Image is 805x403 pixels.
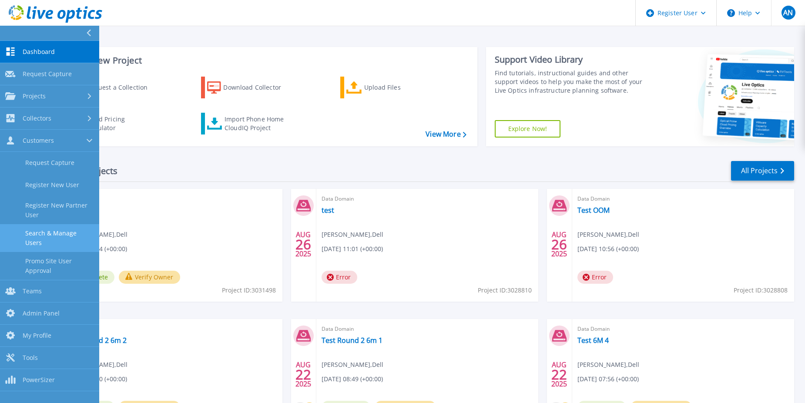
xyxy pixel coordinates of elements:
span: Data Domain [577,324,789,334]
div: Find tutorials, instructional guides and other support videos to help you make the most of your L... [495,69,651,95]
span: Teams [23,287,42,295]
span: Admin Panel [23,309,60,317]
span: 22 [295,371,311,378]
div: Download Collector [223,79,293,96]
a: View More [426,130,466,138]
span: Error [577,271,613,284]
span: [PERSON_NAME] , Dell [322,360,383,369]
h3: Start a New Project [62,56,466,65]
span: Dashboard [23,48,55,56]
span: [DATE] 11:01 (+00:00) [322,244,383,254]
button: Verify Owner [119,271,180,284]
span: Tools [23,354,38,362]
div: AUG 2025 [551,228,567,260]
div: Cloud Pricing Calculator [85,115,155,132]
a: All Projects [731,161,794,181]
a: Download Collector [201,77,298,98]
span: Customers [23,137,54,144]
span: Data Domain [66,324,277,334]
span: PowerSizer [23,376,55,384]
span: 26 [295,241,311,248]
div: AUG 2025 [295,359,312,390]
a: Upload Files [340,77,437,98]
span: Project ID: 3031498 [222,285,276,295]
a: Test 6M 4 [577,336,609,345]
a: Test Round 2 6m 1 [322,336,382,345]
span: [DATE] 08:49 (+00:00) [322,374,383,384]
div: Upload Files [364,79,434,96]
span: My Profile [23,332,51,339]
span: [PERSON_NAME] , Dell [322,230,383,239]
a: Test OOM [577,206,610,215]
a: Request a Collection [62,77,159,98]
span: [PERSON_NAME] , Dell [577,360,639,369]
div: AUG 2025 [295,228,312,260]
div: AUG 2025 [551,359,567,390]
a: test [322,206,334,215]
span: Project ID: 3028810 [478,285,532,295]
span: 22 [551,371,567,378]
span: [DATE] 10:56 (+00:00) [577,244,639,254]
span: AN [783,9,793,16]
span: Data Domain [322,194,533,204]
span: [DATE] 07:56 (+00:00) [577,374,639,384]
span: Data Domain [322,324,533,334]
span: 26 [551,241,567,248]
span: SC [66,194,277,204]
a: Explore Now! [495,120,561,138]
span: [PERSON_NAME] , Dell [577,230,639,239]
span: Request Capture [23,70,72,78]
div: Import Phone Home CloudIQ Project [225,115,292,132]
span: Project ID: 3028808 [734,285,788,295]
a: Cloud Pricing Calculator [62,113,159,134]
span: Projects [23,92,46,100]
div: Support Video Library [495,54,651,65]
div: Request a Collection [87,79,156,96]
span: Error [322,271,357,284]
span: Collectors [23,114,51,122]
span: Data Domain [577,194,789,204]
